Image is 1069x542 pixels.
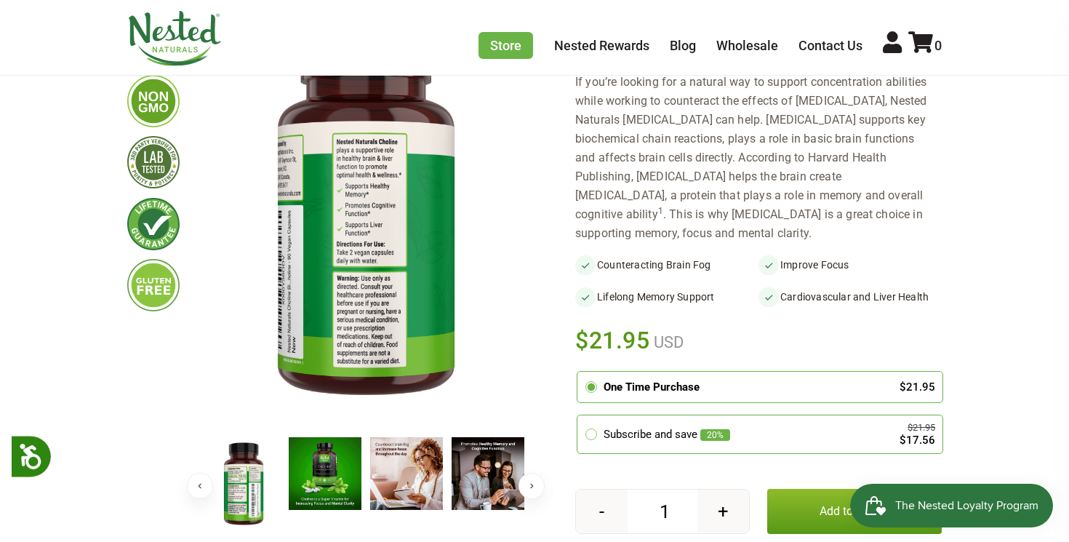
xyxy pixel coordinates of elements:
[519,473,545,499] button: Next
[127,198,180,250] img: lifetimeguarantee
[127,11,222,66] img: Nested Naturals
[670,38,696,53] a: Blog
[576,490,628,533] button: -
[767,489,942,534] button: Add to basket
[207,437,280,532] img: Choline Bitartrate
[575,287,758,307] li: Lifelong Memory Support
[658,206,663,216] sup: 1
[370,437,443,510] img: Choline Bitartrate
[850,484,1054,527] iframe: Button to open loyalty program pop-up
[479,32,533,59] a: Store
[798,38,862,53] a: Contact Us
[575,73,942,243] div: If you’re looking for a natural way to support concentration abilities while working to counterac...
[127,75,180,127] img: gmofree
[650,333,684,351] span: USD
[289,437,361,510] img: Choline Bitartrate
[452,437,524,510] img: Choline Bitartrate
[575,324,650,356] span: $21.95
[758,255,942,275] li: Improve Focus
[934,38,942,53] span: 0
[127,136,180,188] img: thirdpartytested
[697,490,749,533] button: +
[203,1,529,425] img: Choline Bitartrate
[716,38,778,53] a: Wholesale
[575,255,758,275] li: Counteracting Brain Fog
[127,259,180,311] img: glutenfree
[187,473,213,499] button: Previous
[908,38,942,53] a: 0
[554,38,649,53] a: Nested Rewards
[758,287,942,307] li: Cardiovascular and Liver Health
